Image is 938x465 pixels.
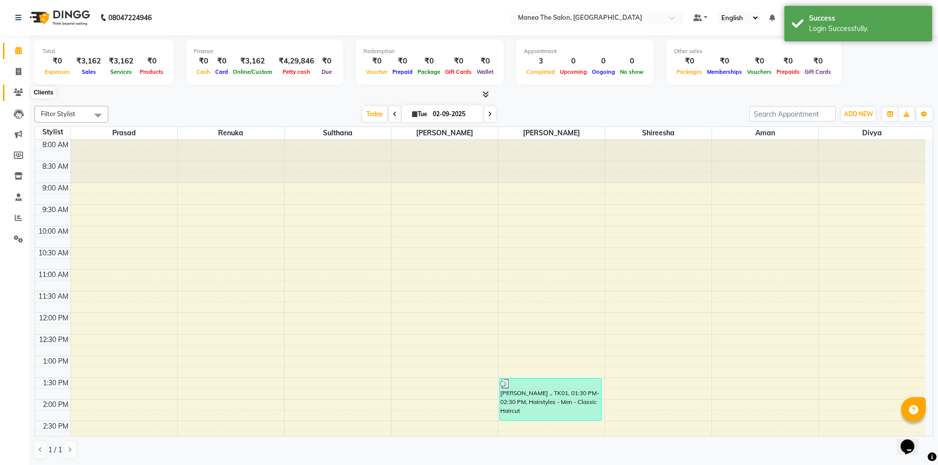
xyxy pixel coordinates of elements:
div: 11:00 AM [36,270,70,280]
span: Filter Stylist [41,110,75,118]
div: ₹0 [674,56,705,67]
span: Prasad [71,127,177,139]
input: 2025-09-02 [430,107,479,122]
span: 1 / 1 [48,445,62,455]
button: ADD NEW [841,107,875,121]
div: 0 [589,56,617,67]
div: ₹0 [415,56,443,67]
div: 12:00 PM [37,313,70,323]
span: Gift Cards [802,68,834,75]
div: ₹0 [474,56,496,67]
div: 3 [524,56,557,67]
span: aman [712,127,818,139]
span: Packages [674,68,705,75]
span: Gift Cards [443,68,474,75]
span: Upcoming [557,68,589,75]
div: 0 [557,56,589,67]
div: ₹3,162 [230,56,275,67]
span: No show [617,68,646,75]
iframe: chat widget [897,426,928,455]
div: ₹0 [42,56,72,67]
div: 10:00 AM [36,226,70,237]
div: ₹0 [390,56,415,67]
div: ₹3,162 [105,56,137,67]
span: Products [137,68,166,75]
span: [PERSON_NAME] [391,127,498,139]
div: Stylist [35,127,70,137]
b: 08047224946 [108,4,152,31]
div: ₹0 [705,56,744,67]
span: Today [362,106,387,122]
span: Card [213,68,230,75]
div: ₹0 [802,56,834,67]
div: Other sales [674,47,834,56]
div: ₹0 [318,56,335,67]
div: 0 [617,56,646,67]
div: ₹3,162 [72,56,105,67]
div: ₹0 [443,56,474,67]
span: Wallet [474,68,496,75]
div: 2:30 PM [41,421,70,432]
span: Services [108,68,134,75]
span: Sales [79,68,98,75]
span: Prepaid [390,68,415,75]
div: ₹0 [194,56,213,67]
div: Success [809,13,925,24]
div: Total [42,47,166,56]
span: Renuka [178,127,284,139]
div: Login Successfully. [809,24,925,34]
div: ₹4,29,846 [275,56,318,67]
span: ADD NEW [844,110,873,118]
div: ₹0 [363,56,390,67]
div: ₹0 [774,56,802,67]
div: 10:30 AM [36,248,70,258]
div: 11:30 AM [36,291,70,302]
span: shireesha [605,127,712,139]
span: Online/Custom [230,68,275,75]
span: Vouchers [744,68,774,75]
div: Finance [194,47,335,56]
span: Ongoing [589,68,617,75]
span: Tue [410,110,430,118]
span: Package [415,68,443,75]
div: 12:30 PM [37,335,70,345]
span: Expenses [42,68,72,75]
div: Appointment [524,47,646,56]
div: 8:30 AM [40,161,70,172]
div: 2:00 PM [41,400,70,410]
span: Due [319,68,334,75]
span: Prepaids [774,68,802,75]
div: ₹0 [137,56,166,67]
span: Memberships [705,68,744,75]
input: Search Appointment [749,106,836,122]
img: logo [25,4,93,31]
div: [PERSON_NAME] ., TK01, 01:30 PM-02:30 PM, Hairstyles - Men - Classic Haircut [500,378,602,420]
div: 9:30 AM [40,205,70,215]
div: Clients [31,87,56,98]
div: Redemption [363,47,496,56]
div: 1:30 PM [41,378,70,388]
span: Cash [194,68,213,75]
span: Divya [819,127,926,139]
div: ₹0 [744,56,774,67]
span: Voucher [363,68,390,75]
div: 9:00 AM [40,183,70,193]
div: ₹0 [213,56,230,67]
div: 8:00 AM [40,140,70,150]
span: Sulthana [285,127,391,139]
span: Completed [524,68,557,75]
span: [PERSON_NAME] [498,127,605,139]
span: Petty cash [280,68,313,75]
div: 1:00 PM [41,356,70,367]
